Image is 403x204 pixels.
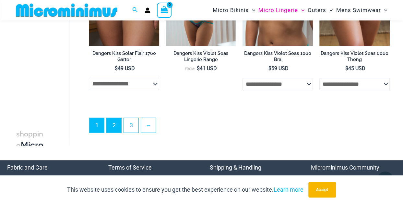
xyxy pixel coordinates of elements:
span: Micro Bikinis [213,2,249,19]
a: Dangers Kiss Violet Seas Lingerie Range [166,50,236,65]
aside: Footer Widget 1 [7,160,92,204]
span: $ [115,65,118,71]
span: Mens Swimwear [336,2,381,19]
a: → [141,118,156,133]
a: Search icon link [132,6,138,14]
span: Outers [308,2,326,19]
nav: Product Pagination [89,118,390,136]
h2: Dangers Kiss Violet Seas Lingerie Range [166,50,236,62]
span: $ [268,65,271,71]
a: Fabric and Care [7,164,48,171]
span: Menu Toggle [381,2,387,19]
span: Menu Toggle [326,2,333,19]
a: Micro BikinisMenu ToggleMenu Toggle [211,2,257,19]
a: Micro LingerieMenu ToggleMenu Toggle [257,2,306,19]
nav: Menu [7,160,92,204]
bdi: 49 USD [115,65,135,71]
h2: Dangers Kiss Solar Flair 1760 Garter [89,50,159,62]
a: Mens SwimwearMenu ToggleMenu Toggle [334,2,389,19]
span: Menu Toggle [249,2,255,19]
a: Terms of Service [108,164,152,171]
a: Microminimus Community [311,164,379,171]
h2: Dangers Kiss Violet Seas 1060 Bra [243,50,313,62]
button: Accept [308,182,336,198]
a: Dangers Kiss Violet Seas 6060 Thong [319,50,390,65]
span: Menu Toggle [298,2,304,19]
span: $ [197,65,200,71]
aside: Footer Widget 2 [108,160,194,204]
p: This website uses cookies to ensure you get the best experience on our website. [67,185,303,195]
aside: Footer Widget 3 [210,160,295,204]
nav: Menu [108,160,194,204]
a: OutersMenu ToggleMenu Toggle [306,2,334,19]
a: Account icon link [145,7,150,13]
span: From: [185,67,195,71]
h3: Micro Lingerie [16,128,46,173]
span: $ [345,65,348,71]
span: Page 1 [89,118,104,133]
span: shopping [16,130,43,149]
nav: Site Navigation [210,1,390,19]
a: Learn more [274,186,303,193]
bdi: 45 USD [345,65,365,71]
a: Shipping & Handling [210,164,261,171]
a: Dangers Kiss Violet Seas 1060 Bra [243,50,313,65]
nav: Menu [210,160,295,204]
img: MM SHOP LOGO FLAT [13,3,120,18]
a: Page 3 [124,118,138,133]
span: Micro Lingerie [258,2,298,19]
a: Page 2 [107,118,121,133]
bdi: 59 USD [268,65,289,71]
a: View Shopping Cart, empty [157,3,172,18]
nav: Menu [311,160,396,204]
bdi: 41 USD [197,65,217,71]
a: Dangers Kiss Solar Flair 1760 Garter [89,50,159,65]
aside: Footer Widget 4 [311,160,396,204]
h2: Dangers Kiss Violet Seas 6060 Thong [319,50,390,62]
